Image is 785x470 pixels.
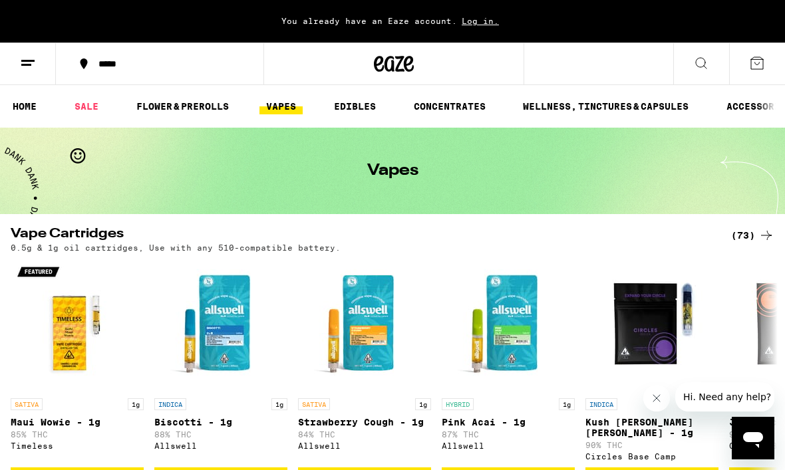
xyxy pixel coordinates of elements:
img: Timeless - Maui Wowie - 1g [11,259,144,392]
div: Allswell [154,441,287,450]
p: Biscotti - 1g [154,417,287,427]
p: 1g [128,398,144,410]
p: 90% THC [585,441,718,449]
a: Open page for Kush Berry Bliss - 1g from Circles Base Camp [585,259,718,467]
a: Open page for Pink Acai - 1g from Allswell [442,259,575,467]
p: INDICA [585,398,617,410]
a: CONCENTRATES [407,98,492,114]
a: Open page for Strawberry Cough - 1g from Allswell [298,259,431,467]
p: 0.5g & 1g oil cartridges, Use with any 510-compatible battery. [11,243,341,252]
a: (73) [731,227,774,243]
p: 84% THC [298,430,431,439]
p: 1g [559,398,575,410]
div: Timeless [11,441,144,450]
a: WELLNESS, TINCTURES & CAPSULES [516,98,695,114]
a: EDIBLES [327,98,383,114]
p: Maui Wowie - 1g [11,417,144,427]
iframe: Close message [643,385,670,411]
p: 88% THC [154,430,287,439]
img: Allswell - Strawberry Cough - 1g [298,259,431,392]
p: Pink Acai - 1g [442,417,575,427]
span: You already have an Eaze account. [281,17,457,25]
div: Allswell [298,441,431,450]
a: VAPES [259,98,303,114]
p: 85% THC [11,430,144,439]
p: 87% THC [442,430,575,439]
a: FLOWER & PREROLLS [130,98,235,114]
img: Allswell - Pink Acai - 1g [442,259,575,392]
a: Open page for Maui Wowie - 1g from Timeless [11,259,144,467]
img: Circles Base Camp - Kush Berry Bliss - 1g [585,259,718,392]
h1: Vapes [367,163,418,179]
iframe: Button to launch messaging window [732,417,774,459]
p: SATIVA [298,398,330,410]
img: Allswell - Biscotti - 1g [154,259,287,392]
span: Log in. [457,17,504,25]
p: Kush [PERSON_NAME] [PERSON_NAME] - 1g [585,417,718,438]
p: HYBRID [442,398,474,410]
p: Strawberry Cough - 1g [298,417,431,427]
div: Circles Base Camp [585,452,718,461]
h2: Vape Cartridges [11,227,709,243]
p: INDICA [154,398,186,410]
div: Allswell [442,441,575,450]
iframe: Message from company [675,382,774,411]
a: SALE [68,98,105,114]
a: Open page for Biscotti - 1g from Allswell [154,259,287,467]
p: 1g [415,398,431,410]
a: HOME [6,98,43,114]
p: 1g [271,398,287,410]
p: SATIVA [11,398,43,410]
